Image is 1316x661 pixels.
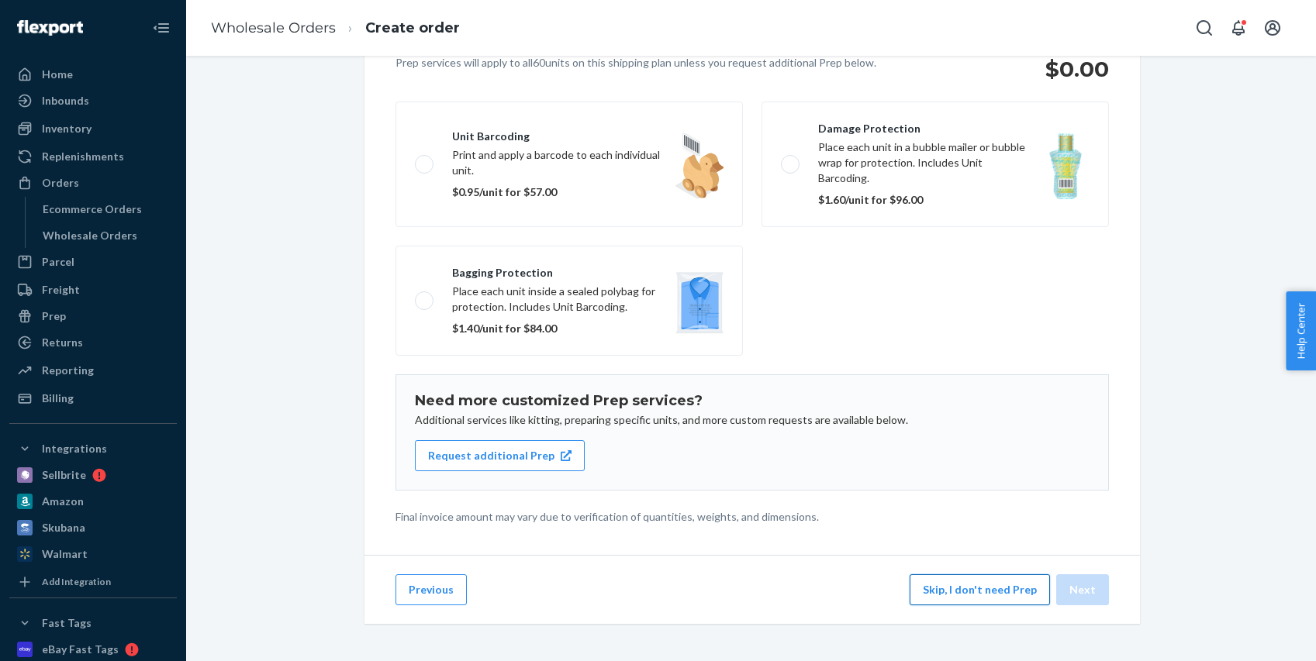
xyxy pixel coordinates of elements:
[9,62,177,87] a: Home
[42,282,80,298] div: Freight
[395,55,876,71] p: Prep services will apply to all 60 units on this shipping plan unless you request additional Prep...
[42,494,84,509] div: Amazon
[1286,291,1316,370] button: Help Center
[365,19,460,36] a: Create order
[42,121,92,136] div: Inventory
[42,335,83,350] div: Returns
[42,642,119,657] div: eBay Fast Tags
[1002,55,1109,83] h1: $0.00
[1257,12,1288,43] button: Open account menu
[9,170,177,195] a: Orders
[9,277,177,302] a: Freight
[42,254,74,270] div: Parcel
[42,363,94,378] div: Reporting
[42,575,111,588] div: Add Integration
[9,611,177,635] button: Fast Tags
[211,19,336,36] a: Wholesale Orders
[42,546,88,562] div: Walmart
[42,67,73,82] div: Home
[9,88,177,113] a: Inbounds
[42,441,107,456] div: Integrations
[199,5,472,51] ol: breadcrumbs
[395,509,1109,525] p: Final invoice amount may vary due to verification of quantities, weights, and dimensions.
[42,175,79,191] div: Orders
[9,542,177,566] a: Walmart
[910,574,1050,605] button: Skip, I don't need Prep
[415,412,1090,428] p: Additional services like kitting, preparing specific units, and more custom requests are availabl...
[9,463,177,487] a: Sellbrite
[9,304,177,329] a: Prep
[9,330,177,355] a: Returns
[9,116,177,141] a: Inventory
[9,250,177,274] a: Parcel
[35,197,178,222] a: Ecommerce Orders
[35,223,178,248] a: Wholesale Orders
[415,394,1090,409] h1: Need more customized Prep services?
[43,228,137,243] div: Wholesale Orders
[17,20,83,36] img: Flexport logo
[42,391,74,406] div: Billing
[9,515,177,540] a: Skubana
[9,573,177,591] a: Add Integration
[1189,12,1220,43] button: Open Search Box
[9,358,177,383] a: Reporting
[42,93,89,108] div: Inbounds
[1056,574,1109,605] button: Next
[1223,12,1254,43] button: Open notifications
[9,489,177,514] a: Amazon
[9,144,177,169] a: Replenishments
[395,574,467,605] button: Previous
[43,201,142,217] div: Ecommerce Orders
[42,520,85,535] div: Skubana
[42,149,124,164] div: Replenishments
[415,440,585,471] button: Request additional Prep
[9,436,177,461] button: Integrations
[42,308,66,324] div: Prep
[42,615,92,631] div: Fast Tags
[42,467,86,483] div: Sellbrite
[9,386,177,411] a: Billing
[146,12,177,43] button: Close Navigation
